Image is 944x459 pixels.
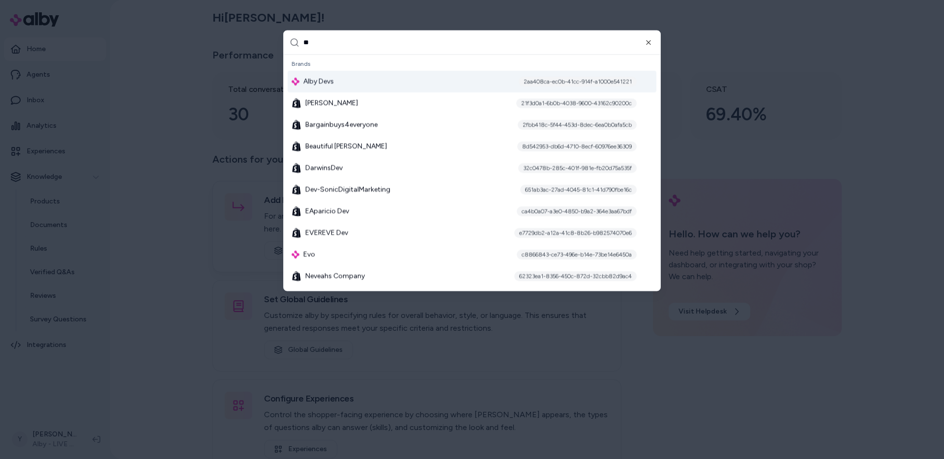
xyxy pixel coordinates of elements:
[518,119,637,129] div: 2fbb418c-5f44-453d-8dec-6ea0b0afa5cb
[305,184,390,194] span: Dev-SonicDigitalMarketing
[305,206,349,216] span: EAparicio Dev
[292,250,299,258] img: alby Logo
[292,77,299,85] img: alby Logo
[305,228,348,237] span: EVEREVE Dev
[288,57,656,70] div: Brands
[517,206,637,216] div: ca4b0a07-a3e0-4850-b9a2-364e3aa67bdf
[519,76,637,86] div: 2aa408ca-ec0b-41cc-914f-a1000e541221
[518,163,637,172] div: 32c0478b-285c-401f-981e-fb20d75a535f
[284,55,660,290] div: Suggestions
[514,228,637,237] div: e7729db2-a12a-41c8-8b26-b982574070e6
[303,76,334,86] span: Alby Devs
[517,249,637,259] div: c8866843-ce73-496e-b14e-73be14e6450a
[517,141,637,151] div: 8d542953-db6d-4710-8ecf-60976ee36309
[305,141,387,151] span: Beautiful [PERSON_NAME]
[303,249,315,259] span: Evo
[305,271,365,281] span: Neveahs Company
[305,163,343,172] span: DarwinsDev
[305,98,358,108] span: [PERSON_NAME]
[305,119,378,129] span: Bargainbuys4everyone
[514,271,637,281] div: 62323ea1-8356-450c-872d-32cbb82d9ac4
[516,98,637,108] div: 21f3d0a1-6b0b-4038-9600-43162c90200c
[520,184,637,194] div: 651ab3ac-27ad-4045-81c1-41d790fbe16c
